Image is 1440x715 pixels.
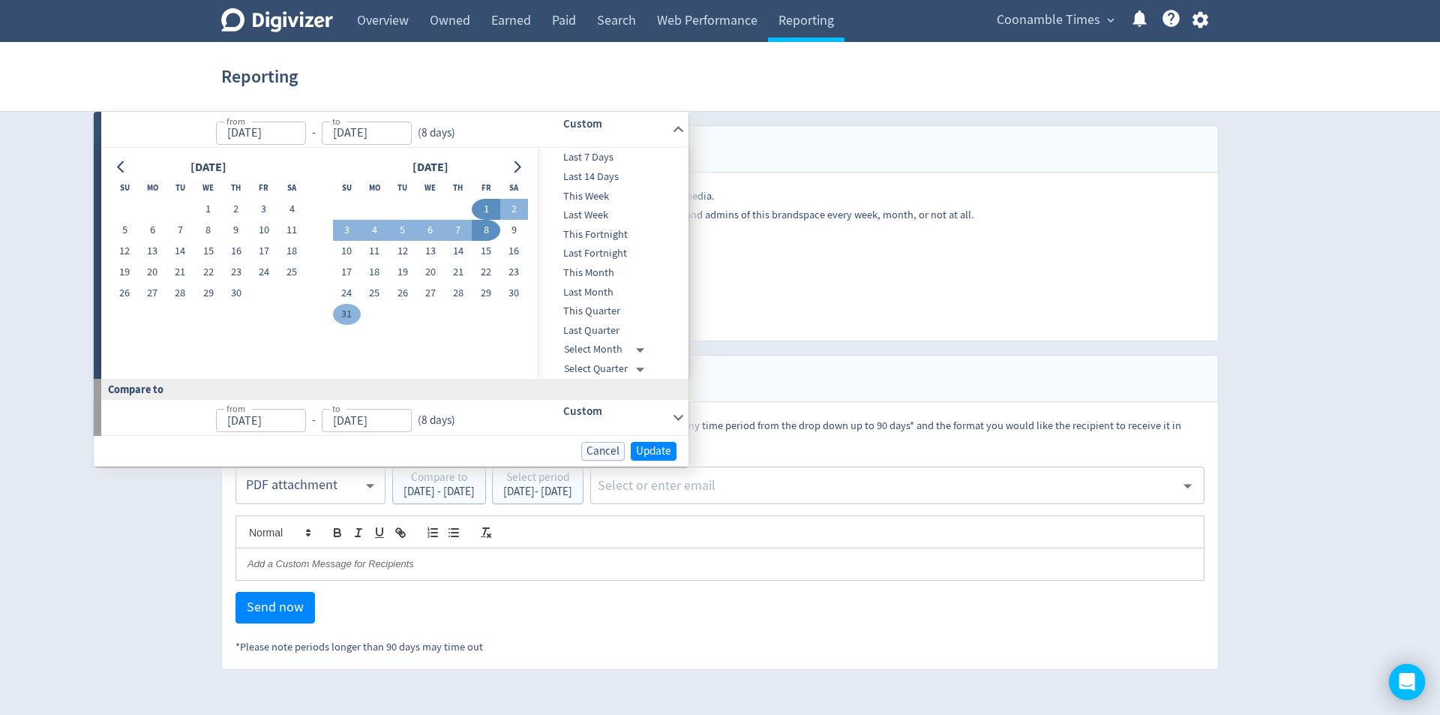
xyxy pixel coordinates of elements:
button: 5 [388,220,416,241]
span: Last Month [537,284,685,301]
div: from-to(8 days)Custom [101,148,688,379]
label: to [332,402,340,415]
small: Send a performance report to a team member for this brand space or any other email, by selecting ... [235,419,1181,452]
label: to [332,115,340,128]
button: 19 [388,262,416,283]
div: ( 8 days ) [412,125,461,142]
th: Saturday [278,178,306,199]
button: 23 [222,262,250,283]
button: Compare to[DATE] - [DATE] [392,467,486,504]
button: Coonamble Times [991,8,1118,32]
button: 8 [194,220,222,241]
button: 12 [111,241,139,262]
button: 26 [111,283,139,304]
div: Last Fortnight [537,244,685,263]
div: Last 14 Days [537,167,685,187]
th: Tuesday [388,178,416,199]
button: 2 [222,199,250,220]
th: Tuesday [166,178,194,199]
th: Thursday [222,178,250,199]
h6: Custom [563,402,666,420]
button: 6 [416,220,444,241]
div: This Quarter [537,302,685,321]
button: 14 [166,241,194,262]
button: 17 [250,241,277,262]
th: Friday [250,178,277,199]
h1: Reporting [221,53,298,101]
button: 16 [500,241,528,262]
button: 1 [194,199,222,220]
span: Coonamble Times [997,8,1100,32]
div: [DATE] [408,158,453,178]
button: 10 [333,241,361,262]
th: Monday [361,178,388,199]
button: 6 [139,220,166,241]
button: 31 [333,304,361,325]
span: Send now [247,601,304,614]
button: 24 [250,262,277,283]
button: 16 [222,241,250,262]
button: 21 [444,262,472,283]
button: 22 [472,262,499,283]
button: 12 [388,241,416,262]
button: 18 [361,262,388,283]
div: Performance Reports [222,126,1218,173]
th: Sunday [333,178,361,199]
h6: Custom [563,115,666,133]
div: Send custom reports [222,356,1218,402]
div: Last Month [537,283,685,302]
button: 4 [361,220,388,241]
button: 22 [194,262,222,283]
div: ( 8 days ) [412,412,455,429]
div: Select Quarter [564,359,650,379]
button: 30 [500,283,528,304]
button: Open [1176,474,1199,497]
button: 25 [361,283,388,304]
th: Wednesday [194,178,222,199]
div: - [306,125,322,142]
div: This Week [537,187,685,206]
div: - [306,412,322,429]
button: 17 [333,262,361,283]
span: This Month [537,265,685,281]
div: Open Intercom Messenger [1389,664,1425,700]
span: This Quarter [537,303,685,320]
div: from-to(8 days)Custom [101,112,688,148]
button: 14 [444,241,472,262]
span: This Week [537,188,685,205]
div: PDF attachment [246,469,361,503]
span: Last 7 Days [537,149,685,166]
th: Wednesday [416,178,444,199]
button: 2 [500,199,528,220]
button: 18 [278,241,306,262]
button: 9 [222,220,250,241]
div: Last 7 Days [537,148,685,167]
span: This Fortnight [537,227,685,243]
span: Update [636,446,671,457]
span: Last Quarter [537,323,685,339]
button: Go to previous month [111,157,133,178]
span: Last Fortnight [537,245,685,262]
button: 7 [444,220,472,241]
button: 3 [250,199,277,220]
div: Compare to [94,379,688,399]
button: 25 [278,262,306,283]
div: This Month [537,263,685,283]
button: 19 [111,262,139,283]
button: 28 [444,283,472,304]
div: This Fortnight [537,225,685,245]
button: 28 [166,283,194,304]
button: 20 [139,262,166,283]
button: 13 [139,241,166,262]
label: from [226,402,245,415]
span: Last Week [537,207,685,224]
th: Saturday [500,178,528,199]
div: Compare to [403,472,475,486]
button: 24 [333,283,361,304]
button: 21 [166,262,194,283]
div: Select period [503,472,572,486]
span: expand_more [1104,14,1117,27]
small: *Please note periods longer than 90 days may time out [235,640,483,654]
button: 13 [416,241,444,262]
button: 3 [333,220,361,241]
